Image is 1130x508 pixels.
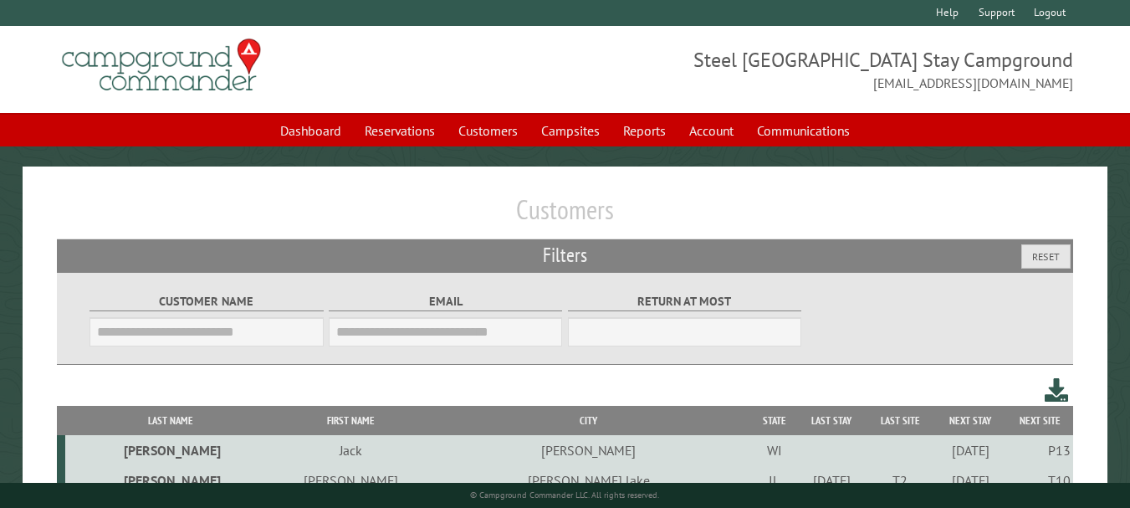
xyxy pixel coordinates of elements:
label: Customer Name [89,292,323,311]
td: [PERSON_NAME] [276,465,425,495]
label: Return at most [568,292,801,311]
td: P13 [1006,435,1073,465]
img: Campground Commander [57,33,266,98]
h2: Filters [57,239,1074,271]
td: [PERSON_NAME] [426,435,753,465]
button: Reset [1021,244,1071,269]
div: [DATE] [937,472,1004,489]
small: © Campground Commander LLC. All rights reserved. [470,490,659,500]
td: Jack [276,435,425,465]
label: Email [329,292,562,311]
a: Campsites [531,115,610,146]
a: Reservations [355,115,445,146]
th: Next Stay [934,406,1006,435]
div: [DATE] [937,442,1004,459]
th: Last Name [65,406,277,435]
td: WI [752,435,796,465]
th: Last Site [867,406,935,435]
a: Reports [613,115,676,146]
h1: Customers [57,193,1074,239]
a: Account [679,115,744,146]
td: [PERSON_NAME] [65,465,277,495]
th: City [426,406,753,435]
span: Steel [GEOGRAPHIC_DATA] Stay Campground [EMAIL_ADDRESS][DOMAIN_NAME] [565,46,1074,93]
div: [DATE] [800,472,864,489]
th: Next Site [1006,406,1073,435]
a: Download this customer list (.csv) [1045,375,1069,406]
td: IL [752,465,796,495]
td: T2 [867,465,935,495]
th: Last Stay [796,406,866,435]
td: T10 [1006,465,1073,495]
td: [PERSON_NAME] [65,435,277,465]
th: First Name [276,406,425,435]
a: Dashboard [270,115,351,146]
td: [PERSON_NAME] lake [426,465,753,495]
a: Communications [747,115,860,146]
th: State [752,406,796,435]
a: Customers [448,115,528,146]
